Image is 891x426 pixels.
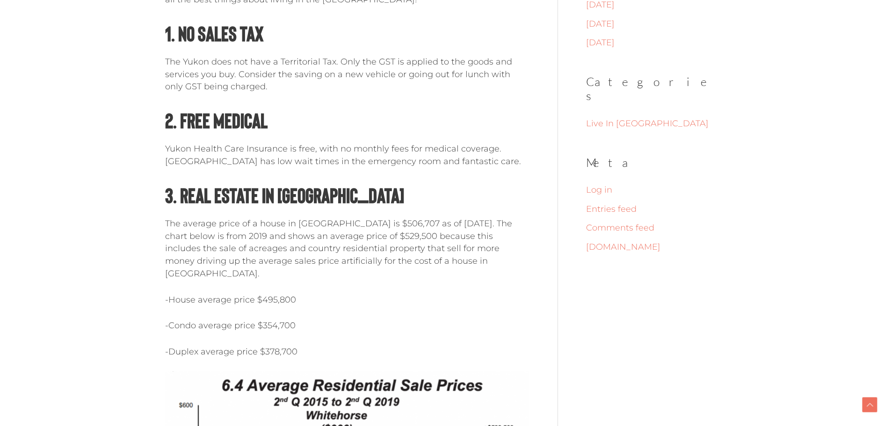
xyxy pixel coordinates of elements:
strong: 2. Free Medical [165,108,268,132]
a: [DOMAIN_NAME] [586,242,660,252]
a: Live In [GEOGRAPHIC_DATA] [586,118,709,129]
nav: Categories [586,115,726,132]
p: The Yukon does not have a Territorial Tax. Only the GST is applied to the goods and services you ... [165,56,529,93]
p: -Condo average price $354,700 [165,319,529,332]
h2: Meta [586,156,726,170]
a: Log in [586,185,612,195]
a: [DATE] [586,19,615,29]
a: Comments feed [586,223,654,233]
h2: Categories [586,75,726,104]
strong: 1. No Sales Tax [165,21,263,45]
a: [DATE] [586,37,615,48]
p: The average price of a house in [GEOGRAPHIC_DATA] is $506,707 as of [DATE]. The chart below is fr... [165,217,529,280]
p: -House average price $495,800 [165,294,529,306]
p: -Duplex average price $378,700 [165,346,529,358]
strong: 3. Real Estate in [GEOGRAPHIC_DATA] [165,182,404,207]
p: Yukon Health Care Insurance is free, with no monthly fees for medical coverage. [GEOGRAPHIC_DATA]... [165,143,529,168]
nav: Meta [586,181,726,255]
a: Entries feed [586,204,637,214]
